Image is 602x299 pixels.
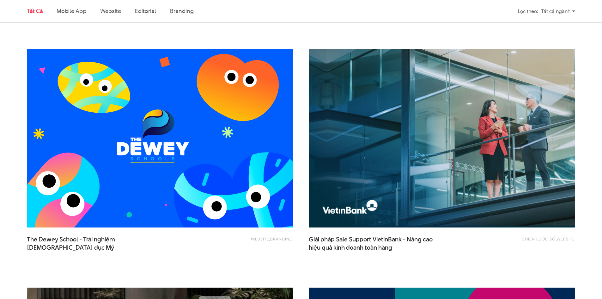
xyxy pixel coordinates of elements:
span: Mỹ [106,243,114,252]
img: Sale support VietinBank [309,49,575,227]
a: Website [556,236,575,242]
img: TDS the dewey school [14,40,306,237]
a: Website [251,236,269,242]
div: , [186,235,293,248]
a: Mobile app [57,7,86,15]
span: nghiệm [94,235,115,244]
a: The Dewey School - Trải nghiệm [DEMOGRAPHIC_DATA] dục Mỹ [27,235,153,251]
div: Tất cả ngành [541,6,575,17]
span: School [59,235,78,244]
span: Giải pháp Sale Support VietinBank - Nâng cao [309,235,435,251]
span: Dewey [39,235,58,244]
span: dục [94,243,105,252]
a: Giải pháp Sale Support VietinBank - Nâng caohiệu quả kinh doanh toàn hàng [309,235,435,251]
a: Branding [170,7,193,15]
span: Trải [83,235,93,244]
a: Tất cả [27,7,43,15]
span: hiệu quả kinh doanh toàn hàng [309,244,392,252]
div: , [468,235,575,248]
a: Branding [270,236,293,242]
span: [DEMOGRAPHIC_DATA] [27,243,93,252]
a: Chiến lược số [522,236,556,242]
span: The [27,235,37,244]
a: Editorial [135,7,156,15]
div: Lọc theo: [518,6,538,17]
a: Website [100,7,121,15]
span: - [79,235,82,244]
